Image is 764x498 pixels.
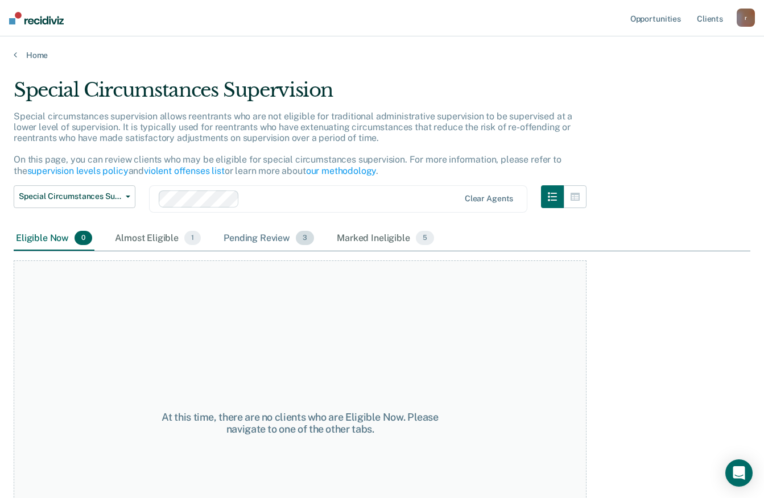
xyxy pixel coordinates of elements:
[306,165,377,176] a: our methodology
[9,12,64,24] img: Recidiviz
[416,231,434,246] span: 5
[157,411,443,435] div: At this time, there are no clients who are Eligible Now. Please navigate to one of the other tabs.
[296,231,314,246] span: 3
[725,459,753,487] div: Open Intercom Messenger
[14,78,587,111] div: Special Circumstances Supervision
[737,9,755,27] button: r
[14,50,750,60] a: Home
[465,194,513,204] div: Clear agents
[14,226,94,251] div: Eligible Now0
[14,185,135,208] button: Special Circumstances Supervision
[19,192,121,201] span: Special Circumstances Supervision
[75,231,92,246] span: 0
[113,226,203,251] div: Almost Eligible1
[184,231,201,246] span: 1
[14,111,572,176] p: Special circumstances supervision allows reentrants who are not eligible for traditional administ...
[221,226,316,251] div: Pending Review3
[144,165,225,176] a: violent offenses list
[27,165,129,176] a: supervision levels policy
[334,226,436,251] div: Marked Ineligible5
